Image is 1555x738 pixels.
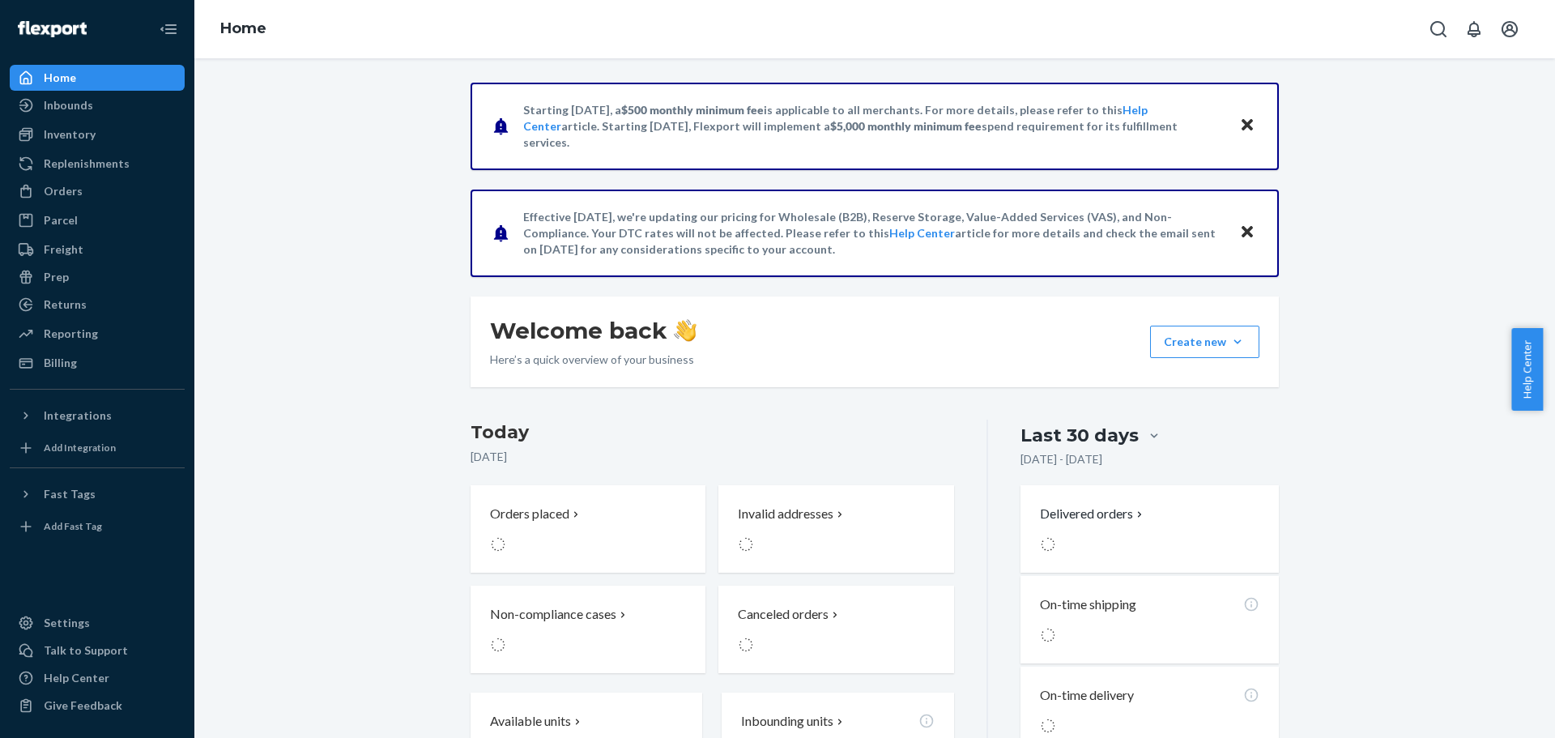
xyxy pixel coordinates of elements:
[10,178,185,204] a: Orders
[44,126,96,143] div: Inventory
[738,605,829,624] p: Canceled orders
[44,670,109,686] div: Help Center
[44,441,116,454] div: Add Integration
[490,712,571,731] p: Available units
[44,269,69,285] div: Prep
[718,485,953,573] button: Invalid addresses
[621,103,764,117] span: $500 monthly minimum fee
[523,102,1224,151] p: Starting [DATE], a is applicable to all merchants. For more details, please refer to this article...
[1020,451,1102,467] p: [DATE] - [DATE]
[44,642,128,659] div: Talk to Support
[1511,328,1543,411] button: Help Center
[1040,595,1136,614] p: On-time shipping
[44,615,90,631] div: Settings
[889,226,955,240] a: Help Center
[718,586,953,673] button: Canceled orders
[18,21,87,37] img: Flexport logo
[10,610,185,636] a: Settings
[1237,114,1258,138] button: Close
[741,712,833,731] p: Inbounding units
[10,638,185,663] button: Talk to Support
[44,241,83,258] div: Freight
[10,514,185,540] a: Add Fast Tag
[44,212,78,228] div: Parcel
[44,97,93,113] div: Inbounds
[738,505,833,523] p: Invalid addresses
[1150,326,1259,358] button: Create new
[44,326,98,342] div: Reporting
[10,435,185,461] a: Add Integration
[44,296,87,313] div: Returns
[471,485,705,573] button: Orders placed
[44,70,76,86] div: Home
[1020,423,1139,448] div: Last 30 days
[1493,13,1526,45] button: Open account menu
[10,207,185,233] a: Parcel
[10,403,185,429] button: Integrations
[490,505,569,523] p: Orders placed
[471,586,705,673] button: Non-compliance cases
[10,151,185,177] a: Replenishments
[44,519,102,533] div: Add Fast Tag
[207,6,279,53] ol: breadcrumbs
[10,292,185,318] a: Returns
[1040,686,1134,705] p: On-time delivery
[10,237,185,262] a: Freight
[1237,221,1258,245] button: Close
[152,13,185,45] button: Close Navigation
[830,119,982,133] span: $5,000 monthly minimum fee
[490,605,616,624] p: Non-compliance cases
[490,316,697,345] h1: Welcome back
[10,481,185,507] button: Fast Tags
[674,319,697,342] img: hand-wave emoji
[44,183,83,199] div: Orders
[44,407,112,424] div: Integrations
[10,693,185,719] button: Give Feedback
[1422,13,1455,45] button: Open Search Box
[10,350,185,376] a: Billing
[10,65,185,91] a: Home
[10,321,185,347] a: Reporting
[10,665,185,691] a: Help Center
[10,264,185,290] a: Prep
[471,449,954,465] p: [DATE]
[10,122,185,147] a: Inventory
[44,486,96,502] div: Fast Tags
[1458,13,1490,45] button: Open notifications
[10,92,185,118] a: Inbounds
[44,697,122,714] div: Give Feedback
[523,209,1224,258] p: Effective [DATE], we're updating our pricing for Wholesale (B2B), Reserve Storage, Value-Added Se...
[1040,505,1146,523] button: Delivered orders
[471,420,954,446] h3: Today
[220,19,266,37] a: Home
[490,352,697,368] p: Here’s a quick overview of your business
[44,156,130,172] div: Replenishments
[44,355,77,371] div: Billing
